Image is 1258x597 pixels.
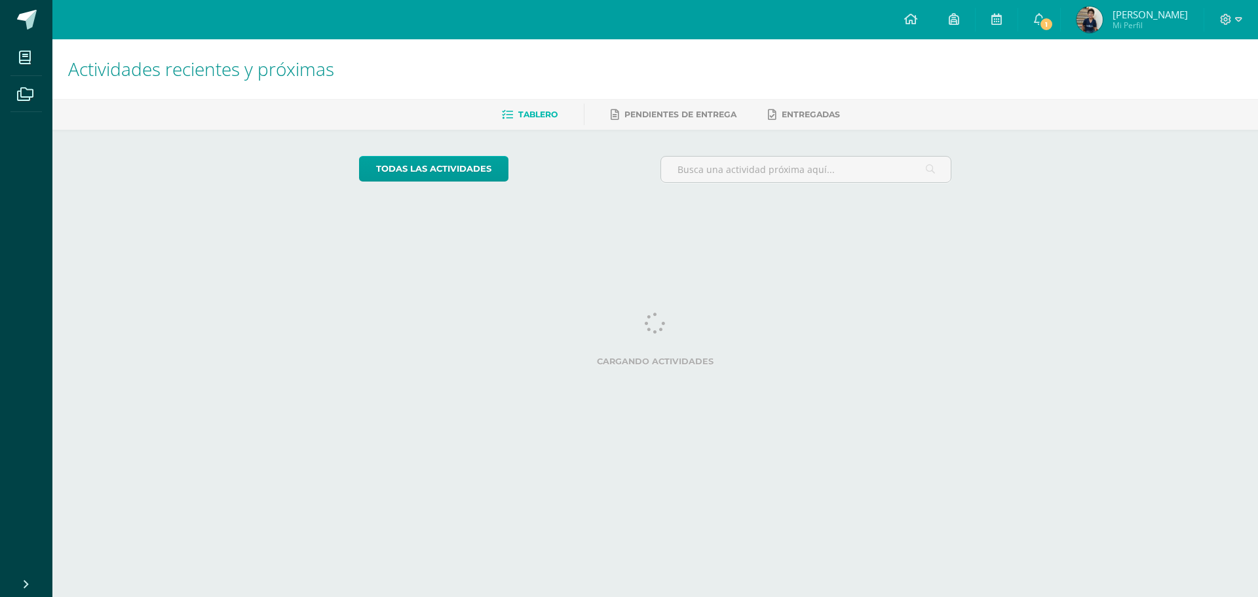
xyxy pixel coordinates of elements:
a: Tablero [502,104,558,125]
a: Pendientes de entrega [611,104,736,125]
img: 1535c0312ae203c30d44d59aa01203f9.png [1077,7,1103,33]
span: Entregadas [782,109,840,119]
a: todas las Actividades [359,156,508,182]
span: 1 [1039,17,1054,31]
a: Entregadas [768,104,840,125]
span: Mi Perfil [1113,20,1188,31]
span: [PERSON_NAME] [1113,8,1188,21]
label: Cargando actividades [359,356,952,366]
span: Actividades recientes y próximas [68,56,334,81]
span: Tablero [518,109,558,119]
input: Busca una actividad próxima aquí... [661,157,951,182]
span: Pendientes de entrega [624,109,736,119]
